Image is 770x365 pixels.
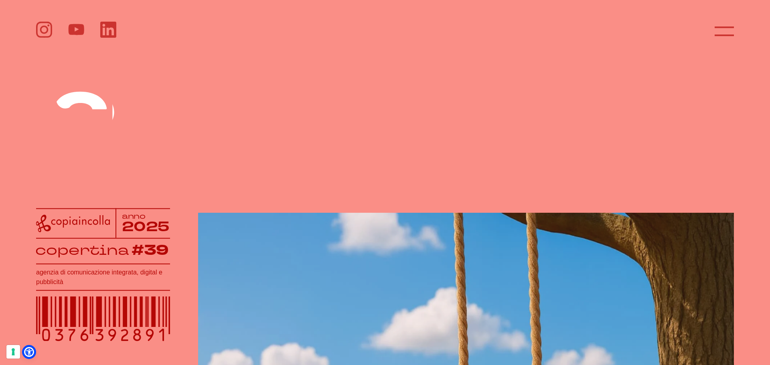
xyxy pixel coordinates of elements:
[132,240,170,260] tspan: #39
[36,268,170,287] h1: agenzia di comunicazione integrata, digital e pubblicità
[24,347,34,357] a: Open Accessibility Menu
[122,211,146,221] tspan: anno
[6,345,20,359] button: Le tue preferenze relative al consenso per le tecnologie di tracciamento
[122,218,170,236] tspan: 2025
[35,241,129,259] tspan: copertina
